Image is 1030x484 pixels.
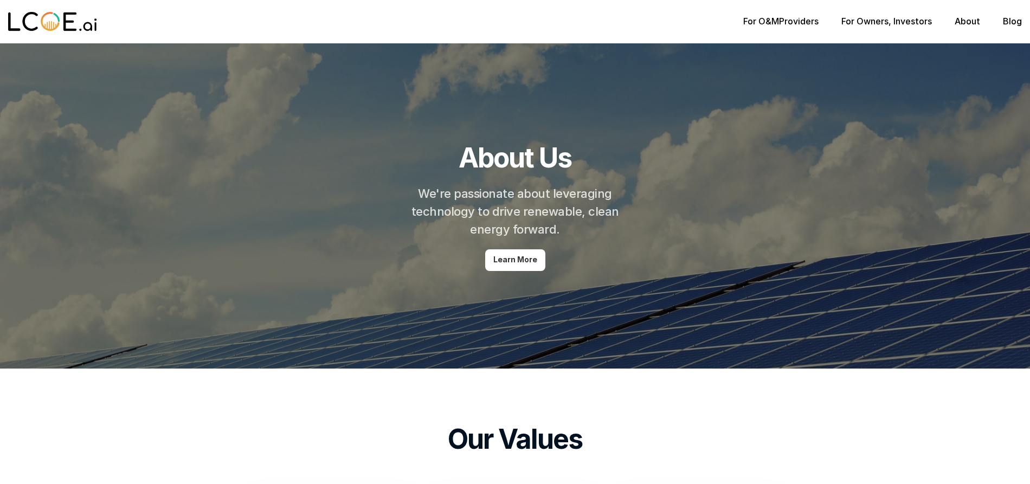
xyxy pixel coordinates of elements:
[841,16,889,27] a: For Owners
[459,141,571,174] h1: About Us
[1003,16,1022,27] a: Blog
[448,423,582,455] h2: Our Values
[409,185,621,238] h2: We're passionate about leveraging technology to drive renewable, clean energy forward.
[485,249,545,271] a: Learn More
[835,345,1030,484] iframe: Chat Widget
[743,16,819,27] p: Providers
[955,16,980,27] a: About
[841,16,932,27] p: , Investors
[493,255,537,264] p: Learn More
[743,16,779,27] a: For O&M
